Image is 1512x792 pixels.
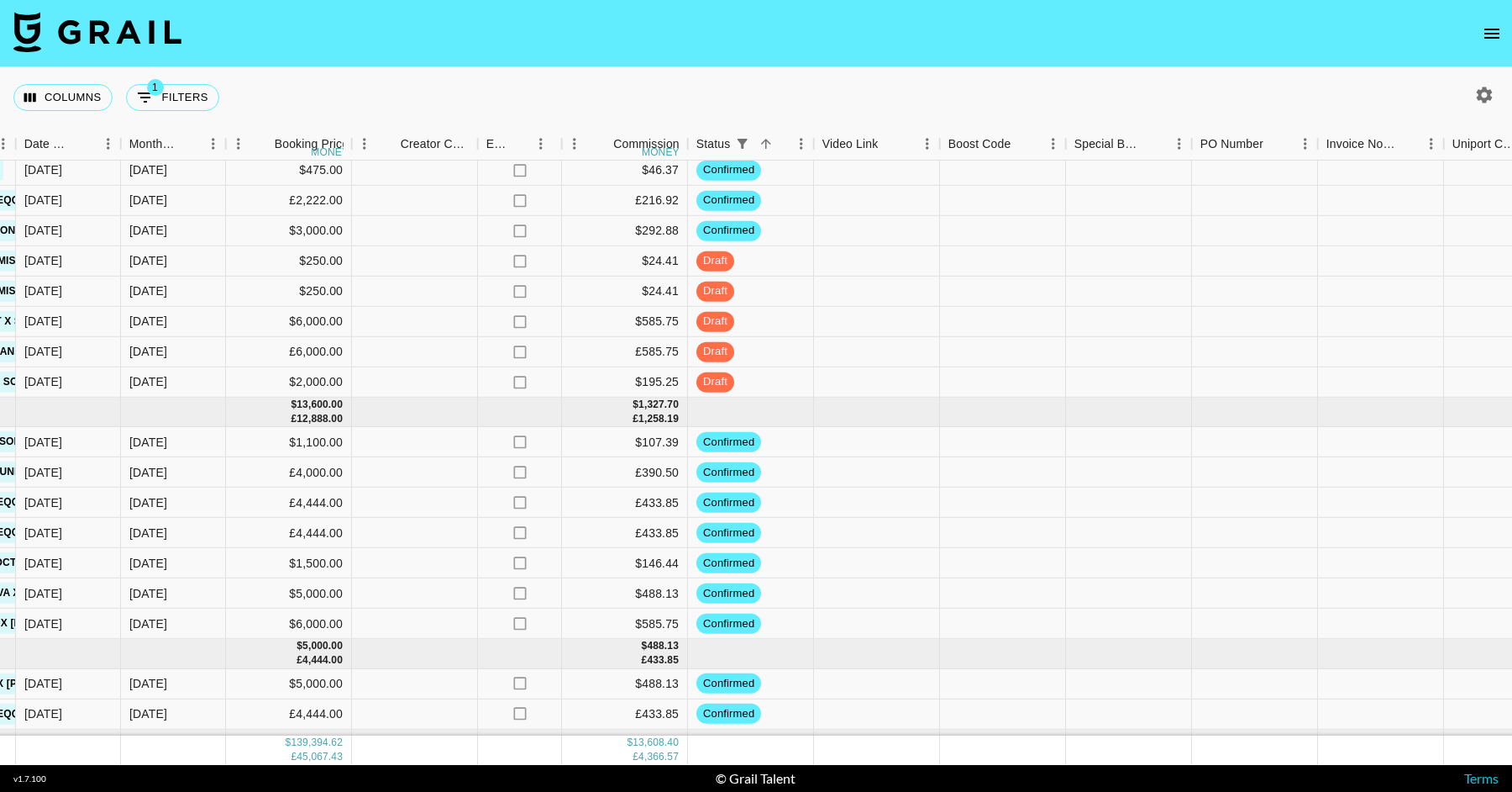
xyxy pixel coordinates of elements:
span: 1 [147,79,164,96]
div: Sep '25 [129,222,167,239]
div: 12/09/2025 [24,525,62,541]
div: $ [286,736,291,750]
div: Invoice Notes [1318,128,1444,161]
div: Date Created [24,128,72,161]
div: 4,366.57 [638,750,679,764]
button: open drawer [1475,17,1509,50]
div: 4,444.00 [302,653,343,668]
span: confirmed [696,706,761,722]
button: Sort [1263,132,1287,156]
span: draft [696,314,734,330]
span: confirmed [696,676,761,692]
div: 1 active filter [730,132,753,156]
button: Menu [528,131,554,156]
div: $3,000.00 [226,216,352,246]
div: Sep '25 [129,282,167,299]
span: confirmed [696,223,761,239]
div: Invoice Notes [1326,128,1395,161]
img: Grail Talent [13,12,181,52]
div: $6,000.00 [226,609,352,639]
button: Sort [1011,132,1034,156]
div: $ [291,398,297,412]
div: $488.13 [562,668,688,699]
button: Show filters [126,84,219,111]
button: Menu [915,131,940,156]
div: £6,000.00 [226,337,352,367]
div: $46.37 [562,156,688,186]
div: £433.85 [562,699,688,729]
div: £4,444.00 [226,518,352,548]
div: $ [633,398,638,412]
div: £ [291,412,297,426]
div: Nov '25 [129,675,167,692]
button: Menu [1167,131,1192,156]
button: Sort [753,132,777,156]
span: confirmed [696,434,761,450]
div: $585.75 [562,307,688,337]
div: Month Due [121,128,226,161]
div: Status [688,128,814,161]
div: Booking Price [275,128,349,161]
button: Menu [226,131,251,156]
div: © Grail Talent [716,770,795,787]
span: draft [696,374,734,390]
div: 1,327.70 [638,398,679,412]
div: money [642,147,680,157]
div: Special Booking Type [1074,128,1143,161]
div: 1,258.19 [638,412,679,426]
span: confirmed [696,525,761,541]
div: $2,000.00 [226,367,352,398]
div: 11/03/2025 [24,282,62,299]
div: £ [297,653,302,668]
div: £433.85 [562,518,688,548]
div: Expenses: Remove Commission? [486,128,510,161]
div: $5,000.00 [226,668,352,699]
div: Oct '25 [129,525,167,541]
div: £2,222.00 [226,186,352,216]
div: 16/09/2025 [24,373,62,390]
div: Oct '25 [129,464,167,481]
div: $195.25 [562,367,688,398]
div: £ [297,734,302,748]
div: Video Link [814,128,940,161]
div: Oct '25 [129,494,167,511]
div: Oct '25 [129,434,167,451]
div: $107.39 [562,427,688,457]
div: $ [642,639,648,653]
div: $475.00 [226,156,352,186]
div: $5,000.00 [226,578,352,609]
div: 13/08/2025 [24,434,62,451]
div: 31/07/2025 [24,313,62,330]
div: 12/09/2025 [24,192,62,209]
span: draft [696,283,734,299]
div: 433.85 [647,653,679,668]
div: $24.41 [562,246,688,277]
div: Boost Code [940,128,1066,161]
button: Menu [1293,131,1318,156]
div: 4,444.00 [302,734,343,748]
div: Commission [613,128,680,161]
button: Sort [377,132,401,156]
span: confirmed [696,162,761,178]
div: 15/09/2025 [24,222,62,239]
div: $ [297,639,302,653]
div: Sep '25 [129,313,167,330]
div: $146.44 [562,548,688,578]
button: Sort [1395,132,1419,156]
button: Sort [251,132,275,156]
div: 5,000.00 [302,639,343,653]
div: 12/09/2025 [24,705,62,722]
div: 13,608.40 [633,736,679,750]
div: $ [627,736,633,750]
div: £4,444.00 [226,699,352,729]
span: confirmed [696,464,761,480]
button: Show filters [730,132,753,156]
div: £ [633,412,638,426]
div: Month Due [129,128,177,161]
div: £ [642,653,648,668]
div: $6,000.00 [226,307,352,337]
div: Special Booking Type [1066,128,1192,161]
div: £390.50 [562,457,688,488]
div: £216.92 [562,186,688,216]
div: PO Number [1200,128,1263,161]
